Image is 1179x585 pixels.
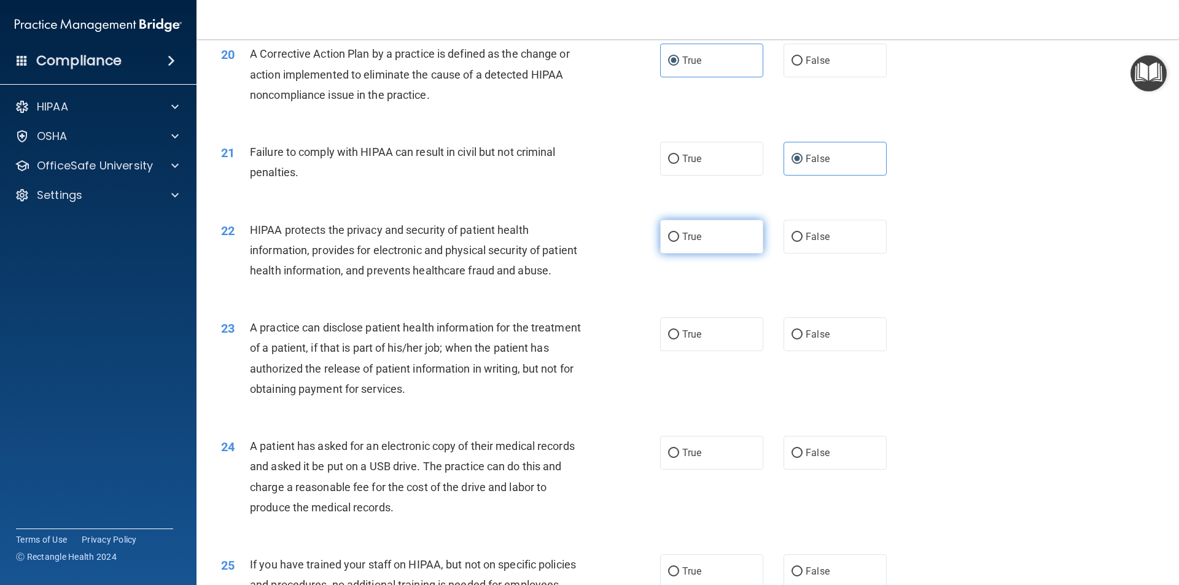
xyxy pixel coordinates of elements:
input: False [792,449,803,458]
span: False [806,565,830,577]
span: A Corrective Action Plan by a practice is defined as the change or action implemented to eliminat... [250,47,570,101]
input: False [792,56,803,66]
input: False [792,233,803,242]
a: HIPAA [15,99,179,114]
a: OfficeSafe University [15,158,179,173]
a: Privacy Policy [82,533,137,546]
span: True [682,565,701,577]
button: Open Resource Center [1130,55,1167,91]
span: False [806,153,830,165]
span: False [806,231,830,242]
span: 24 [221,440,235,454]
span: 21 [221,145,235,160]
a: Terms of Use [16,533,67,546]
span: True [682,231,701,242]
input: True [668,567,679,576]
p: HIPAA [37,99,68,114]
input: True [668,155,679,164]
span: 20 [221,47,235,62]
a: OSHA [15,129,179,144]
span: True [682,153,701,165]
span: HIPAA protects the privacy and security of patient health information, provides for electronic an... [250,223,577,277]
span: A patient has asked for an electronic copy of their medical records and asked it be put on a USB ... [250,440,575,514]
input: False [792,330,803,339]
input: False [792,567,803,576]
span: Ⓒ Rectangle Health 2024 [16,551,117,563]
span: True [682,447,701,459]
p: OSHA [37,129,68,144]
a: Settings [15,188,179,203]
span: True [682,55,701,66]
input: True [668,56,679,66]
p: OfficeSafe University [37,158,153,173]
span: A practice can disclose patient health information for the treatment of a patient, if that is par... [250,321,581,395]
span: False [806,55,830,66]
span: False [806,328,830,340]
span: 22 [221,223,235,238]
span: 25 [221,558,235,573]
span: 23 [221,321,235,336]
span: True [682,328,701,340]
input: False [792,155,803,164]
img: PMB logo [15,13,182,37]
input: True [668,233,679,242]
input: True [668,330,679,339]
p: Settings [37,188,82,203]
h4: Compliance [36,52,122,69]
span: False [806,447,830,459]
input: True [668,449,679,458]
span: Failure to comply with HIPAA can result in civil but not criminal penalties. [250,145,556,179]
